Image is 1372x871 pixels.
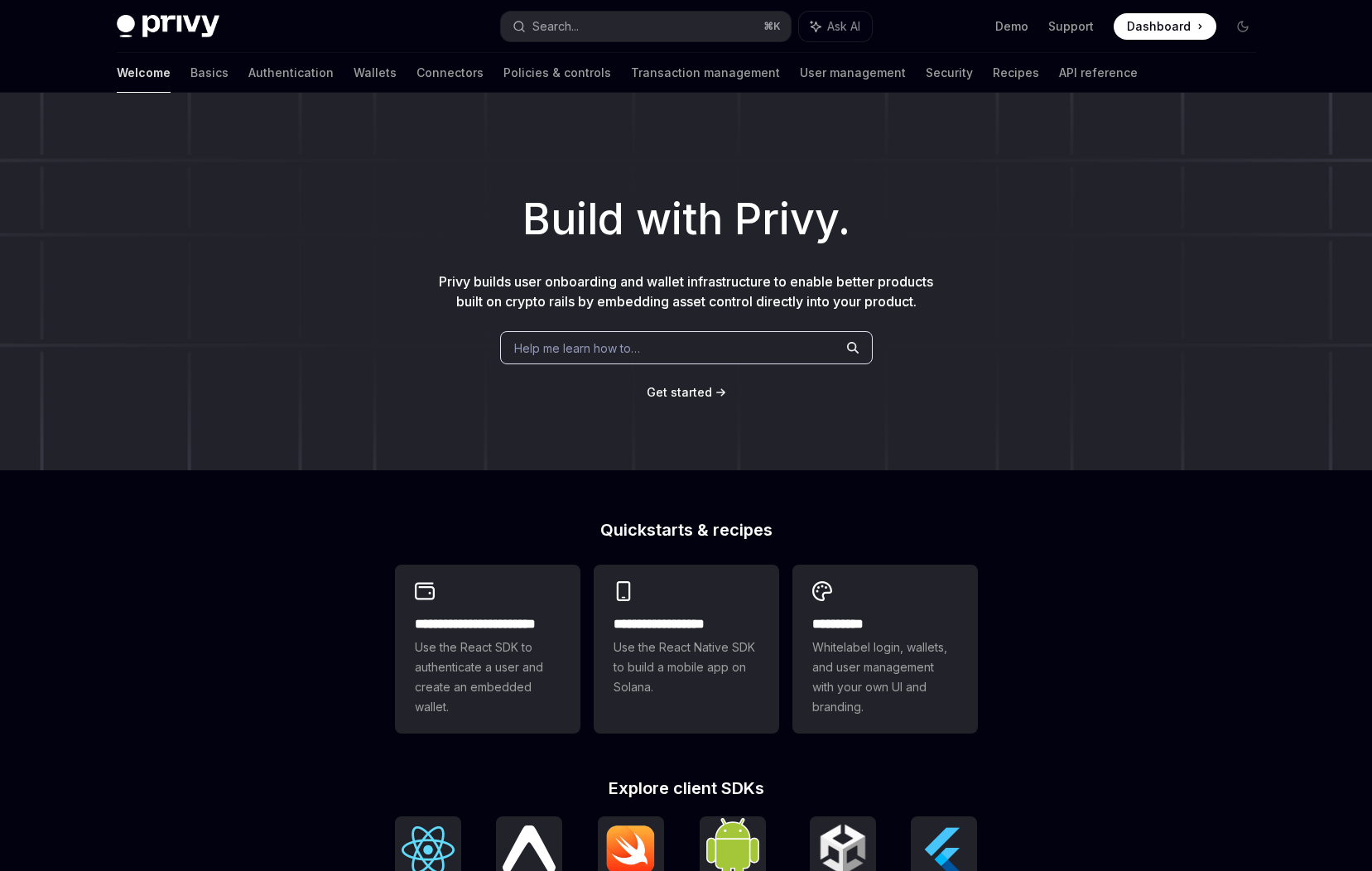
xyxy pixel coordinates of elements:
a: Connectors [416,53,484,93]
span: Whitelabel login, wallets, and user management with your own UI and branding. [812,638,958,717]
button: Search...⌘K [501,12,791,41]
span: Ask AI [827,18,860,35]
span: Dashboard [1127,18,1191,35]
a: Welcome [117,53,171,93]
a: Wallets [354,53,397,93]
span: Privy builds user onboarding and wallet infrastructure to enable better products built on crypto ... [439,273,933,310]
a: Dashboard [1114,13,1216,40]
span: Use the React Native SDK to build a mobile app on Solana. [614,638,759,697]
span: Get started [647,385,712,399]
a: Security [926,53,973,93]
a: **** *****Whitelabel login, wallets, and user management with your own UI and branding. [792,565,978,734]
img: dark logo [117,15,219,38]
a: Demo [995,18,1028,35]
span: Use the React SDK to authenticate a user and create an embedded wallet. [415,638,561,717]
span: Help me learn how to… [514,339,640,357]
a: Transaction management [631,53,780,93]
a: Authentication [248,53,334,93]
a: Recipes [993,53,1039,93]
button: Toggle dark mode [1230,13,1256,40]
span: ⌘ K [763,20,781,33]
h2: Explore client SDKs [395,780,978,796]
a: API reference [1059,53,1138,93]
a: Get started [647,384,712,401]
div: Search... [532,17,579,36]
h1: Build with Privy. [26,187,1346,252]
a: User management [800,53,906,93]
a: **** **** **** ***Use the React Native SDK to build a mobile app on Solana. [594,565,779,734]
a: Support [1048,18,1094,35]
button: Ask AI [799,12,872,41]
a: Policies & controls [503,53,611,93]
h2: Quickstarts & recipes [395,522,978,538]
a: Basics [190,53,229,93]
